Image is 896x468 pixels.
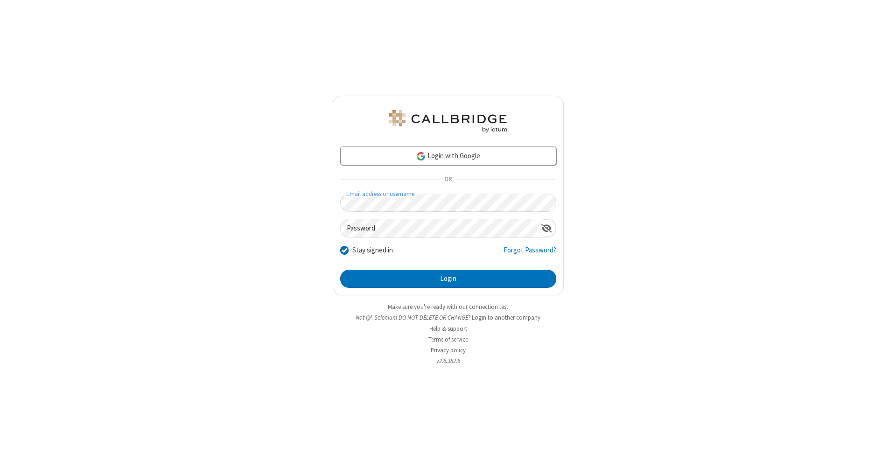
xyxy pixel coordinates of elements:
li: Not QA Selenium DO NOT DELETE OR CHANGE? [333,313,564,322]
img: QA Selenium DO NOT DELETE OR CHANGE [387,110,509,133]
button: Login [340,270,556,288]
a: Terms of service [428,335,468,343]
label: Stay signed in [352,245,393,256]
a: Forgot Password? [504,245,556,263]
div: Show password [538,219,556,237]
a: Login with Google [340,147,556,165]
span: OR [441,173,455,186]
a: Help & support [429,325,467,333]
input: Email address or username [340,194,556,212]
button: Login to another company [472,313,540,322]
a: Privacy policy [431,346,466,354]
li: v2.6.352.6 [333,356,564,365]
a: Make sure you're ready with our connection test [388,303,508,311]
input: Password [341,219,538,237]
img: google-icon.png [416,151,426,161]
